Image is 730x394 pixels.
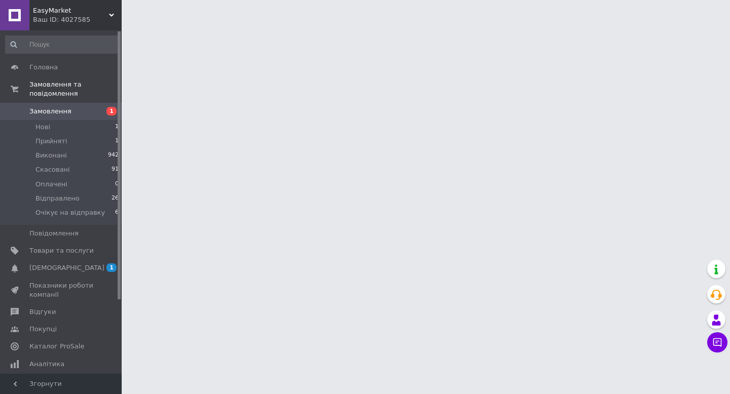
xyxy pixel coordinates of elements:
span: EasyMarket [33,6,109,15]
span: Товари та послуги [29,246,94,255]
input: Пошук [5,35,120,54]
button: Чат з покупцем [707,332,727,352]
span: 1 [115,137,119,146]
span: 26 [112,194,119,203]
span: Аналітика [29,360,64,369]
span: 1 [106,263,117,272]
span: Оплачені [35,180,67,189]
span: Повідомлення [29,229,79,238]
span: Очікує на відправку [35,208,105,217]
span: [DEMOGRAPHIC_DATA] [29,263,104,272]
span: Замовлення [29,107,71,116]
span: 1 [115,123,119,132]
span: Головна [29,63,58,72]
span: Нові [35,123,50,132]
span: Показники роботи компанії [29,281,94,299]
span: 6 [115,208,119,217]
div: Ваш ID: 4027585 [33,15,122,24]
span: Замовлення та повідомлення [29,80,122,98]
span: 91 [112,165,119,174]
span: Відправлено [35,194,80,203]
span: Виконані [35,151,67,160]
span: 0 [115,180,119,189]
span: Каталог ProSale [29,342,84,351]
span: Прийняті [35,137,67,146]
span: Скасовані [35,165,70,174]
span: 1 [106,107,117,115]
span: Відгуки [29,307,56,317]
span: Покупці [29,325,57,334]
span: 942 [108,151,119,160]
